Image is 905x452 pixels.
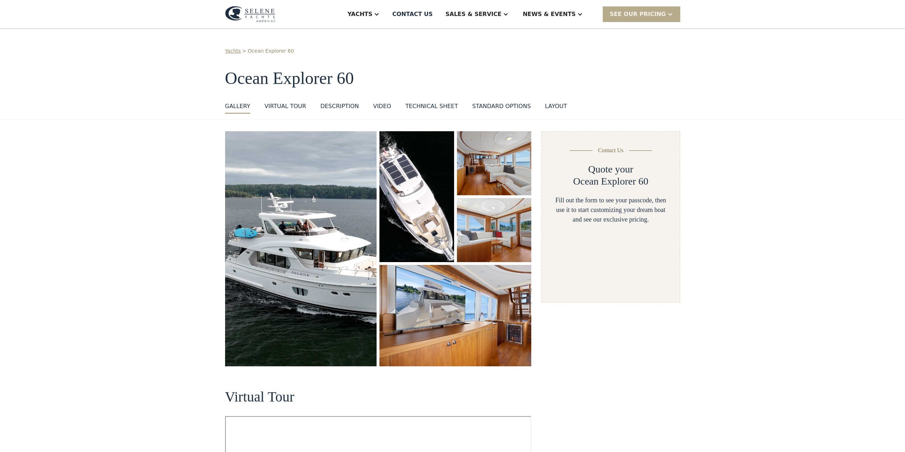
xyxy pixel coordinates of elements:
[457,198,532,262] a: open lightbox
[320,102,359,111] div: DESCRIPTION
[545,102,567,111] div: layout
[225,131,377,366] a: open lightbox
[242,47,246,55] div: >
[553,196,668,224] div: Fill out the form to see your passcode, then use it to start customizing your dream boat and see ...
[373,102,391,114] a: VIDEO
[603,6,680,22] div: SEE Our Pricing
[225,47,241,55] a: Yachts
[523,10,576,18] div: News & EVENTS
[446,10,501,18] div: Sales & Service
[545,102,567,114] a: layout
[248,47,294,55] a: Ocean Explorer 60
[320,102,359,114] a: DESCRIPTION
[347,10,372,18] div: Yachts
[610,10,666,18] div: SEE Our Pricing
[405,102,458,114] a: Technical sheet
[265,102,306,111] div: VIRTUAL TOUR
[225,6,275,22] img: logo
[379,131,454,262] a: open lightbox
[225,102,250,111] div: GALLERY
[405,102,458,111] div: Technical sheet
[541,131,680,303] form: Yacht Detail Page form
[379,265,531,366] a: open lightbox
[373,102,391,111] div: VIDEO
[588,163,633,175] h2: Quote your
[457,131,532,195] a: open lightbox
[553,234,668,288] iframe: Form 0
[598,146,624,155] div: Contact Us
[573,175,648,187] h2: Ocean Explorer 60
[472,102,531,111] div: standard options
[392,10,433,18] div: Contact US
[225,102,250,114] a: GALLERY
[225,69,680,88] h1: Ocean Explorer 60
[225,389,532,405] h2: Virtual Tour
[265,102,306,114] a: VIRTUAL TOUR
[472,102,531,114] a: standard options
